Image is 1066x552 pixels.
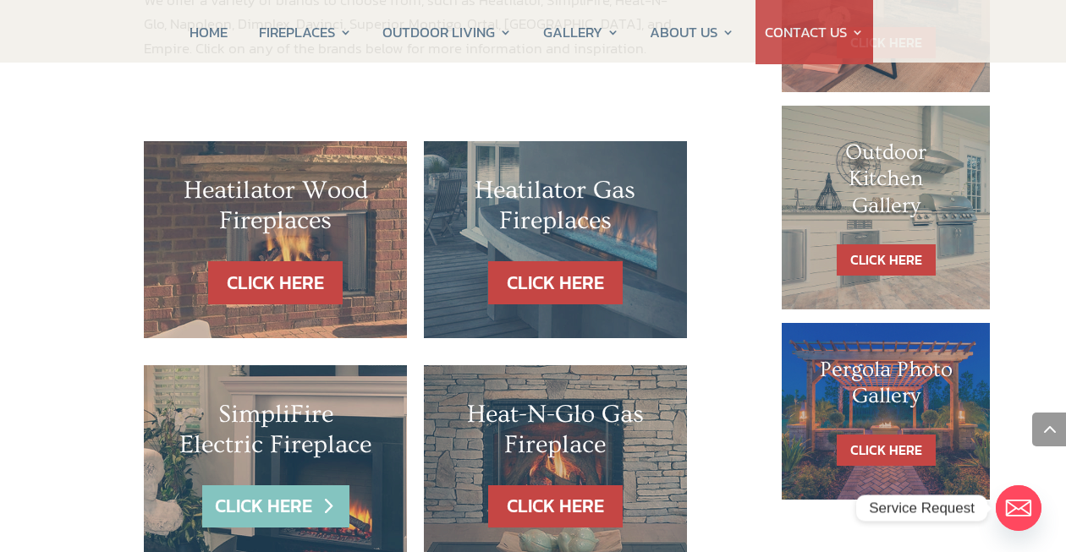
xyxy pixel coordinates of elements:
[178,175,373,244] h2: Heatilator Wood Fireplaces
[816,357,956,418] h1: Pergola Photo Gallery
[458,399,653,468] h2: Heat-N-Glo Gas Fireplace
[208,261,343,304] a: CLICK HERE
[178,399,373,468] h2: SimpliFire Electric Fireplace
[996,485,1041,531] a: Email
[202,485,349,528] a: CLICK HERE
[458,175,653,244] h2: Heatilator Gas Fireplaces
[488,485,623,528] a: CLICK HERE
[837,434,936,466] a: CLICK HERE
[837,244,936,276] a: CLICK HERE
[488,261,623,304] a: CLICK HERE
[816,139,956,227] h1: Outdoor Kitchen Gallery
